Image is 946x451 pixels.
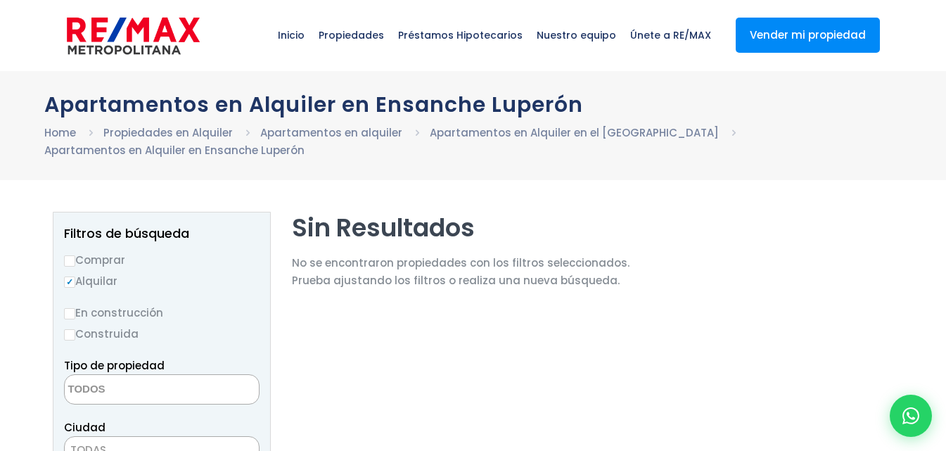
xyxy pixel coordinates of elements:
span: Inicio [271,14,312,56]
span: Nuestro equipo [530,14,623,56]
input: Construida [64,329,75,341]
label: Construida [64,325,260,343]
a: Home [44,125,76,140]
span: Ciudad [64,420,106,435]
input: En construcción [64,308,75,319]
input: Alquilar [64,277,75,288]
label: Alquilar [64,272,260,290]
textarea: Search [65,375,201,405]
span: Propiedades [312,14,391,56]
span: Únete a RE/MAX [623,14,718,56]
p: No se encontraron propiedades con los filtros seleccionados. Prueba ajustando los filtros o reali... [292,254,629,289]
a: Apartamentos en Alquiler en el [GEOGRAPHIC_DATA] [430,125,719,140]
li: Apartamentos en Alquiler en Ensanche Luperón [44,141,305,159]
img: remax-metropolitana-logo [67,15,200,57]
h1: Apartamentos en Alquiler en Ensanche Luperón [44,92,902,117]
a: Vender mi propiedad [736,18,880,53]
h2: Filtros de búsqueda [64,227,260,241]
label: Comprar [64,251,260,269]
label: En construcción [64,304,260,322]
span: Tipo de propiedad [64,358,165,373]
span: Préstamos Hipotecarios [391,14,530,56]
h2: Sin Resultados [292,212,629,243]
a: Apartamentos en alquiler [260,125,402,140]
input: Comprar [64,255,75,267]
a: Propiedades en Alquiler [103,125,233,140]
